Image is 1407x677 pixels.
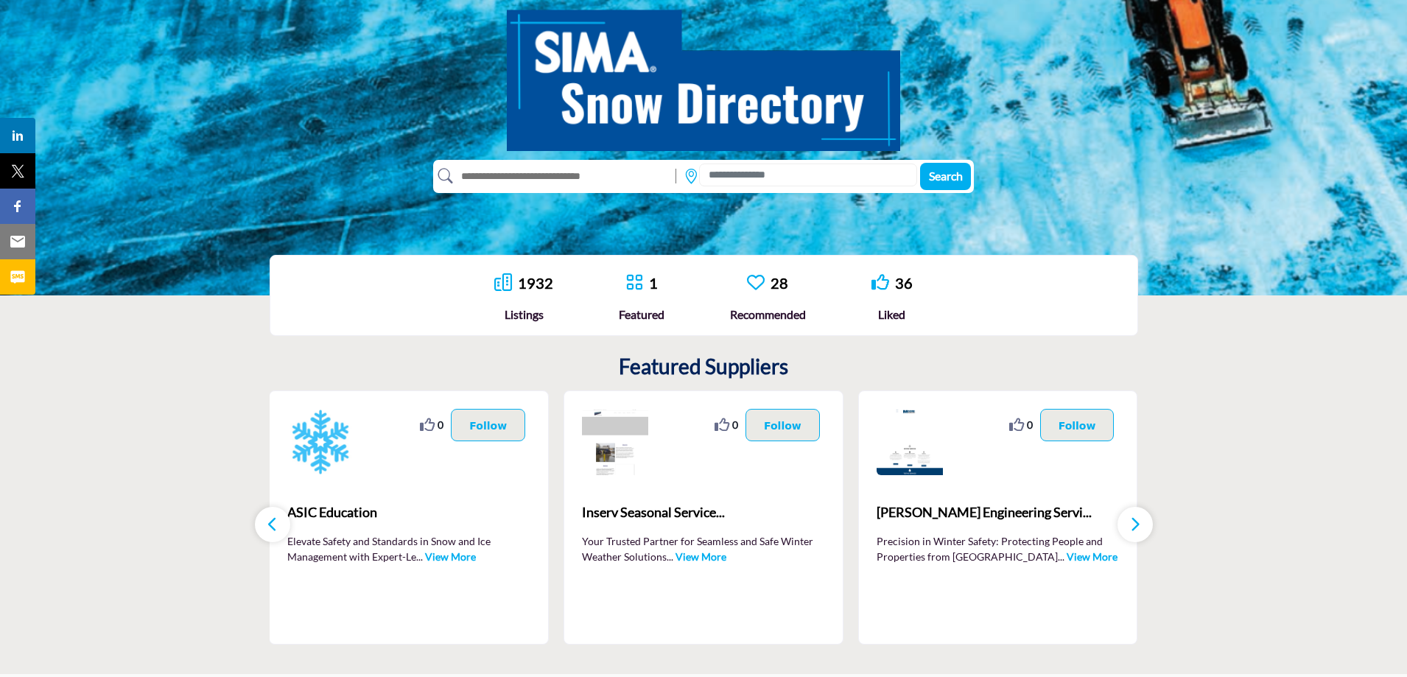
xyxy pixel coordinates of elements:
[425,550,476,563] a: View More
[1067,550,1117,563] a: View More
[877,409,943,475] img: Moore Engineering Services
[676,550,726,563] a: View More
[732,417,738,432] span: 0
[1040,409,1115,441] button: Follow
[619,354,788,379] h2: Featured Suppliers
[771,274,788,292] a: 28
[1058,550,1064,563] span: ...
[582,493,825,533] a: Inserv Seasonal Service...
[877,493,1120,533] b: Moore Engineering Services
[582,493,825,533] b: Inserv Seasonal Services
[582,409,648,475] img: Inserv Seasonal Services
[287,502,530,522] span: ASIC Education
[730,306,806,323] div: Recommended
[877,533,1120,563] p: Precision in Winter Safety: Protecting People and Properties from [GEOGRAPHIC_DATA]
[287,409,354,475] img: ASIC Education
[582,502,825,522] span: Inserv Seasonal Service...
[619,306,664,323] div: Featured
[871,273,889,291] i: Go to Liked
[747,273,765,293] a: Go to Recommended
[920,163,971,190] button: Search
[895,274,913,292] a: 36
[1027,417,1033,432] span: 0
[451,409,525,441] button: Follow
[929,169,963,183] span: Search
[438,417,443,432] span: 0
[764,417,801,433] p: Follow
[745,409,820,441] button: Follow
[1059,417,1096,433] p: Follow
[469,417,507,433] p: Follow
[494,306,553,323] div: Listings
[518,274,553,292] a: 1932
[287,533,530,563] p: Elevate Safety and Standards in Snow and Ice Management with Expert-Le
[416,550,423,563] span: ...
[667,550,673,563] span: ...
[582,533,825,563] p: Your Trusted Partner for Seamless and Safe Winter Weather Solutions
[877,502,1120,522] span: [PERSON_NAME] Engineering Servi...
[649,274,658,292] a: 1
[877,493,1120,533] a: [PERSON_NAME] Engineering Servi...
[871,306,913,323] div: Liked
[625,273,643,293] a: Go to Featured
[287,493,530,533] a: ASIC Education
[672,165,680,187] img: Rectangle%203585.svg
